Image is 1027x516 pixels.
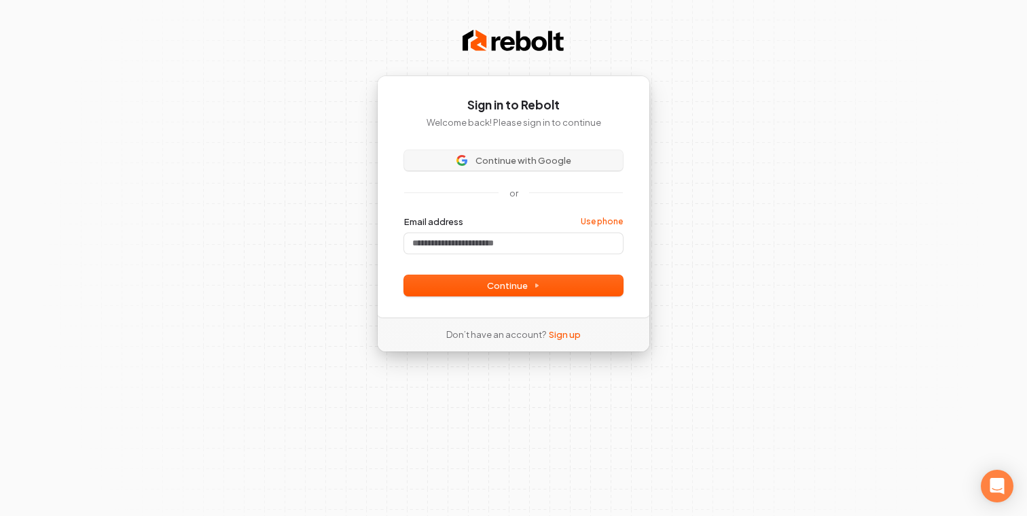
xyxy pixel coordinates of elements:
span: Don’t have an account? [446,328,546,341]
div: Open Intercom Messenger [981,470,1013,502]
img: Rebolt Logo [463,27,564,54]
span: Continue [487,279,540,292]
p: Welcome back! Please sign in to continue [404,116,623,128]
h1: Sign in to Rebolt [404,97,623,114]
button: Continue [404,275,623,296]
label: Email address [404,216,463,228]
button: Sign in with GoogleContinue with Google [404,150,623,171]
a: Use phone [581,216,623,227]
a: Sign up [549,328,581,341]
img: Sign in with Google [456,155,467,166]
span: Continue with Google [475,154,571,167]
p: or [509,187,518,199]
